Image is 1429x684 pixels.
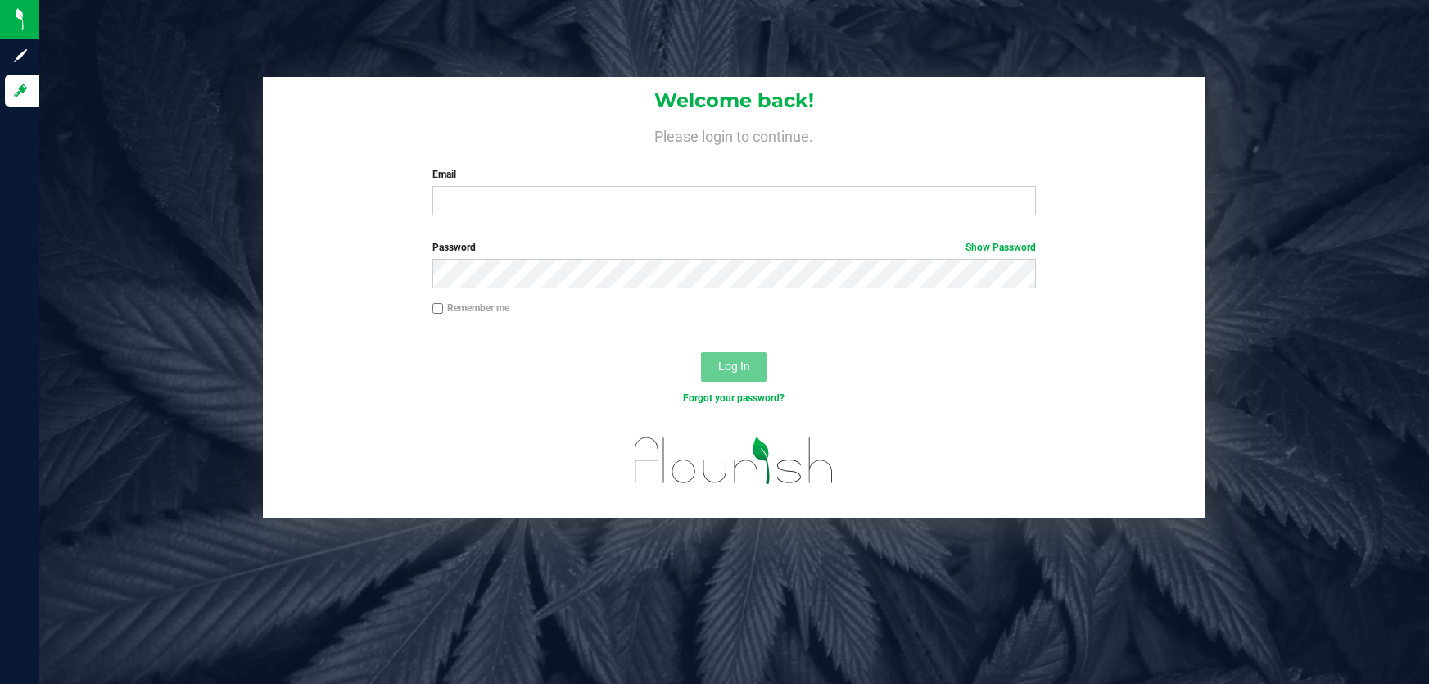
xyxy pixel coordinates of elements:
[12,83,29,99] inline-svg: Log in
[718,360,750,373] span: Log In
[965,242,1036,253] a: Show Password
[263,125,1205,144] h4: Please login to continue.
[432,242,476,253] span: Password
[617,423,852,499] img: flourish_logo.svg
[263,90,1205,111] h1: Welcome back!
[12,48,29,64] inline-svg: Sign up
[432,303,444,315] input: Remember me
[683,392,785,404] a: Forgot your password?
[432,167,1037,182] label: Email
[701,352,767,382] button: Log In
[432,301,509,315] label: Remember me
